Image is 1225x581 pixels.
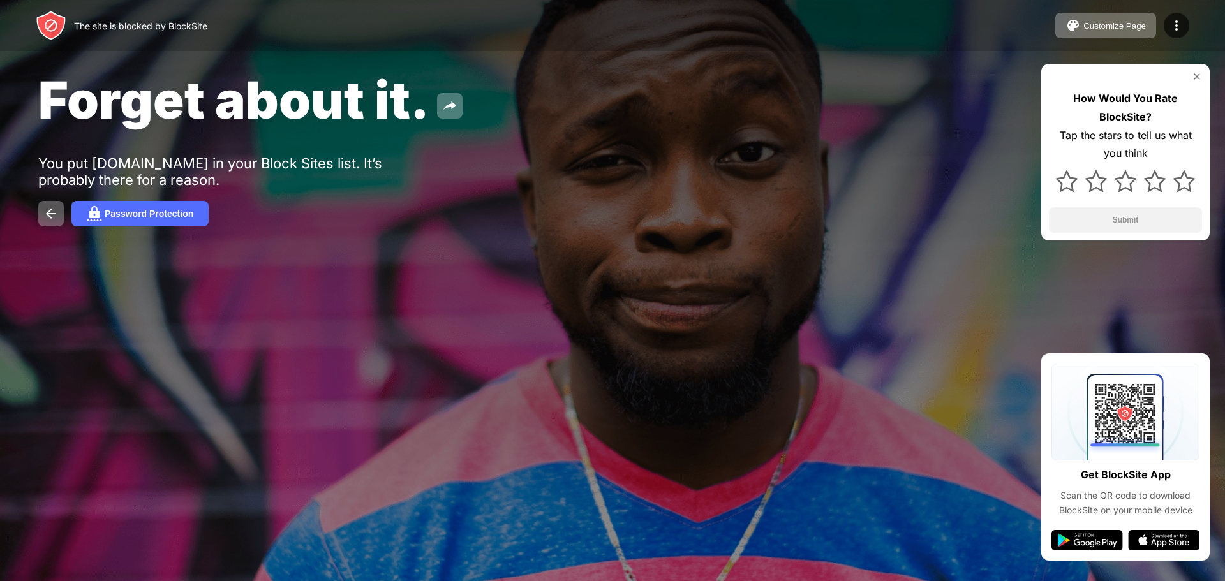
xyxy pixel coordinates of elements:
[1173,170,1195,192] img: star.svg
[87,206,102,221] img: password.svg
[1056,170,1078,192] img: star.svg
[1085,170,1107,192] img: star.svg
[1115,170,1136,192] img: star.svg
[1081,466,1171,484] div: Get BlockSite App
[1192,71,1202,82] img: rate-us-close.svg
[1051,364,1199,460] img: qrcode.svg
[38,155,433,188] div: You put [DOMAIN_NAME] in your Block Sites list. It’s probably there for a reason.
[74,20,207,31] div: The site is blocked by BlockSite
[1169,18,1184,33] img: menu-icon.svg
[1051,489,1199,517] div: Scan the QR code to download BlockSite on your mobile device
[1128,530,1199,550] img: app-store.svg
[1065,18,1081,33] img: pallet.svg
[43,206,59,221] img: back.svg
[1049,89,1202,126] div: How Would You Rate BlockSite?
[105,209,193,219] div: Password Protection
[442,98,457,114] img: share.svg
[1049,126,1202,163] div: Tap the stars to tell us what you think
[36,10,66,41] img: header-logo.svg
[71,201,209,226] button: Password Protection
[1051,530,1123,550] img: google-play.svg
[1144,170,1166,192] img: star.svg
[38,69,429,131] span: Forget about it.
[1049,207,1202,233] button: Submit
[1083,21,1146,31] div: Customize Page
[1055,13,1156,38] button: Customize Page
